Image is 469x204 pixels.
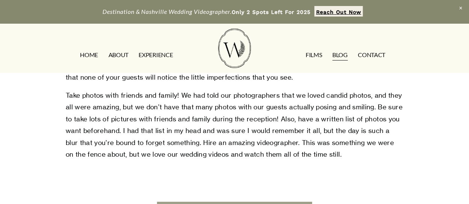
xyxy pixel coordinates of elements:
p: Take photos with friends and family! We had told our photographers that we loved candid photos, a... [66,89,403,160]
a: Blog [332,49,348,61]
a: EXPERIENCE [139,49,173,61]
img: Wild Fern Weddings [218,29,250,68]
a: FILMS [306,49,322,61]
a: Reach Out Now [314,6,363,17]
a: ABOUT [108,49,128,61]
a: CONTACT [358,49,385,61]
strong: Reach Out Now [316,9,361,15]
a: HOME [80,49,98,61]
